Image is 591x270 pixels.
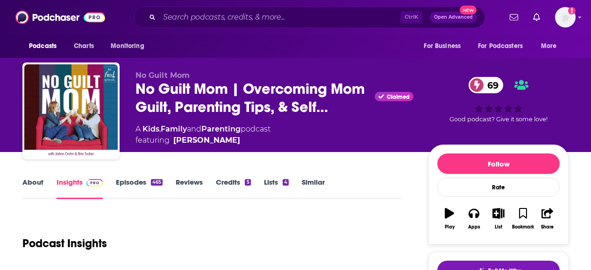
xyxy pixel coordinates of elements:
span: For Business [424,40,461,53]
button: Play [437,202,462,235]
div: Share [541,224,554,230]
button: Apps [462,202,486,235]
button: open menu [22,37,69,55]
div: Rate [437,178,560,197]
div: 5 [245,179,250,186]
span: Open Advanced [434,15,473,20]
svg: Add a profile image [568,7,576,14]
div: Search podcasts, credits, & more... [134,7,485,28]
span: Charts [74,40,94,53]
div: 69Good podcast? Give it some love! [428,71,569,129]
a: Reviews [176,178,203,199]
a: Parenting [201,125,241,133]
button: List [486,202,511,235]
a: Show notifications dropdown [529,9,544,25]
button: open menu [472,37,536,55]
a: Episodes465 [116,178,163,199]
span: Podcasts [29,40,57,53]
button: open menu [104,37,156,55]
span: Logged in as RiverheadPublicity [555,7,576,28]
a: Charts [68,37,100,55]
a: Show notifications dropdown [506,9,522,25]
button: open menu [534,37,569,55]
span: and [187,125,201,133]
button: Open AdvancedNew [430,12,477,23]
div: 4 [283,179,289,186]
span: More [541,40,557,53]
button: open menu [417,37,472,55]
a: Family [161,125,187,133]
span: Ctrl K [400,11,422,23]
span: , [159,125,161,133]
div: A podcast [135,124,271,146]
img: User Profile [555,7,576,28]
button: Bookmark [511,202,535,235]
a: Similar [302,178,325,199]
span: For Podcasters [478,40,523,53]
div: List [495,224,502,230]
span: No Guilt Mom [135,71,190,80]
h1: Podcast Insights [22,236,107,250]
span: Monitoring [111,40,144,53]
span: 69 [478,77,503,93]
div: Apps [468,224,480,230]
a: Lists4 [264,178,289,199]
div: Bookmark [512,224,534,230]
button: Show profile menu [555,7,576,28]
div: Play [445,224,455,230]
a: About [22,178,43,199]
img: No Guilt Mom | Overcoming Mom Guilt, Parenting Tips, & Self Care for Moms [24,64,118,158]
span: Claimed [387,95,410,99]
button: Follow [437,153,560,174]
a: Credits5 [216,178,250,199]
div: 465 [151,179,163,186]
a: 69 [469,77,503,93]
span: featuring [135,135,271,146]
a: Kids [142,125,159,133]
a: InsightsPodchaser Pro [57,178,103,199]
img: Podchaser - Follow, Share and Rate Podcasts [15,8,105,26]
input: Search podcasts, credits, & more... [159,10,400,25]
button: Share [535,202,560,235]
a: Joann Crohn [173,135,240,146]
span: Good podcast? Give it some love! [449,116,548,123]
img: Podchaser Pro [86,179,103,187]
span: New [460,6,477,14]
